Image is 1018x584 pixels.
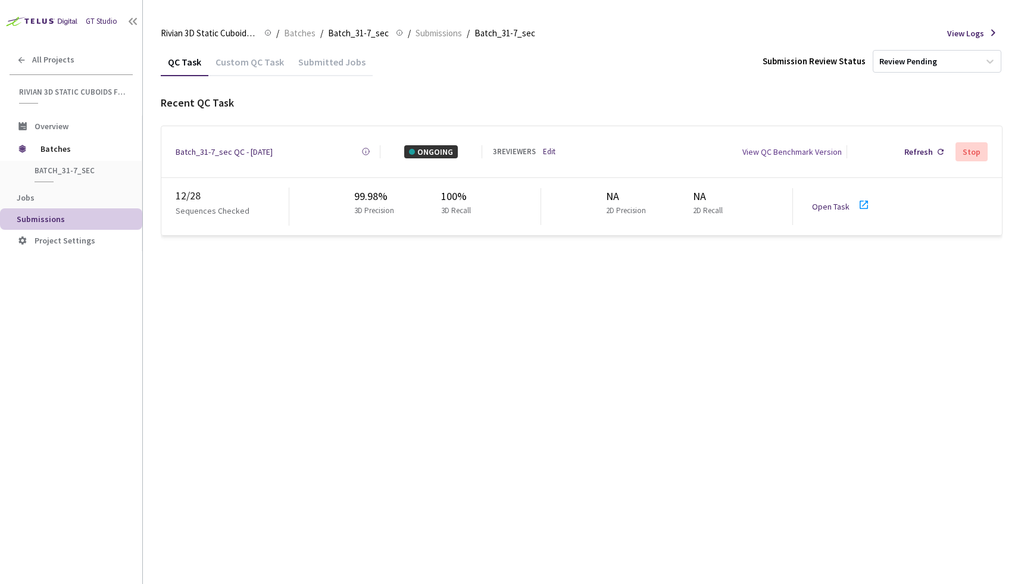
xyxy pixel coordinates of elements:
div: GT Studio [86,15,117,27]
a: Edit [543,146,555,158]
a: Submissions [413,26,464,39]
span: Batch_31-7_sec [328,26,389,40]
div: Recent QC Task [161,95,1003,111]
span: Batches [40,137,122,161]
span: View Logs [947,27,984,40]
div: 100% [441,188,476,205]
span: Jobs [17,192,35,203]
li: / [320,26,323,40]
div: Review Pending [879,56,937,67]
li: / [467,26,470,40]
p: 2D Recall [693,205,723,217]
span: All Projects [32,55,74,65]
span: Rivian 3D Static Cuboids fixed[2024-25] [161,26,257,40]
div: Custom QC Task [208,56,291,76]
p: Sequences Checked [176,204,249,217]
div: Submission Review Status [763,54,866,68]
div: 12 / 28 [176,188,289,204]
span: Batches [284,26,316,40]
p: 3D Precision [354,205,394,217]
div: Refresh [904,145,933,158]
a: Batch_31-7_sec QC - [DATE] [176,145,273,158]
span: Submissions [416,26,462,40]
div: View QC Benchmark Version [742,145,842,158]
div: Submitted Jobs [291,56,373,76]
div: 3 REVIEWERS [493,146,536,158]
p: 2D Precision [606,205,646,217]
p: 3D Recall [441,205,471,217]
div: ONGOING [404,145,458,158]
div: NA [606,188,651,205]
li: / [408,26,411,40]
span: Batch_31-7_sec [35,165,123,176]
span: Batch_31-7_sec [474,26,535,40]
span: Project Settings [35,235,95,246]
a: Batches [282,26,318,39]
div: NA [693,188,727,205]
div: 99.98% [354,188,399,205]
span: Overview [35,121,68,132]
span: Rivian 3D Static Cuboids fixed[2024-25] [19,87,126,97]
a: Open Task [812,201,850,212]
div: Stop [963,147,980,157]
li: / [276,26,279,40]
div: QC Task [161,56,208,76]
span: Submissions [17,214,65,224]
